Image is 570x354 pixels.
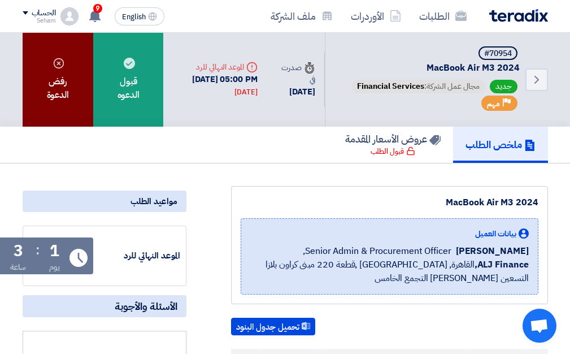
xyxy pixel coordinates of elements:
div: قبول الدعوه [93,33,163,127]
img: profile_test.png [60,7,79,25]
div: [DATE] [276,85,315,98]
a: الأوردرات [342,3,410,29]
span: English [122,13,146,21]
h5: عروض الأسعار المقدمة [345,132,441,145]
a: الطلبات [410,3,476,29]
button: English [115,7,164,25]
a: Open chat [523,309,556,343]
div: 1 [50,243,59,259]
div: الموعد النهائي للرد [95,249,180,262]
span: Financial Services [357,80,424,92]
span: جديد [490,80,517,93]
div: Seham [23,18,56,24]
h5: ملخص الطلب [465,138,536,151]
span: بيانات العميل [475,228,516,240]
div: MacBook Air M3 2024 [241,196,538,209]
span: [PERSON_NAME] [456,244,529,258]
span: مجال عمل الشركة: [351,80,485,93]
div: الحساب [32,8,56,18]
div: قبول الطلب [371,146,415,157]
div: : [36,240,40,260]
div: صدرت في [276,62,315,85]
div: الموعد النهائي للرد [172,61,257,73]
a: عروض الأسعار المقدمة قبول الطلب [333,127,453,163]
div: ساعة [10,261,27,273]
div: #70954 [484,50,512,58]
span: القاهرة, [GEOGRAPHIC_DATA] ,قطعة 220 مبنى كراون بلازا التسعين [PERSON_NAME] التجمع الخامس [250,258,529,285]
button: تحميل جدول البنود [231,318,315,336]
a: ملف الشركة [262,3,342,29]
span: Senior Admin & Procurement Officer, [303,244,451,258]
span: 9 [93,4,102,13]
div: [DATE] 05:00 PM [172,73,257,98]
div: يوم [49,261,60,273]
h5: MacBook Air M3 2024 [339,46,520,74]
span: MacBook Air M3 2024 [339,62,520,74]
div: مواعيد الطلب [23,191,186,212]
div: رفض الدعوة [23,33,94,127]
div: [DATE] [234,87,257,98]
span: الأسئلة والأجوبة [115,300,177,313]
b: ALJ Finance, [475,258,529,271]
span: مهم [487,98,500,109]
a: ملخص الطلب [453,127,548,163]
img: Teradix logo [489,9,548,22]
div: 3 [14,243,23,259]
